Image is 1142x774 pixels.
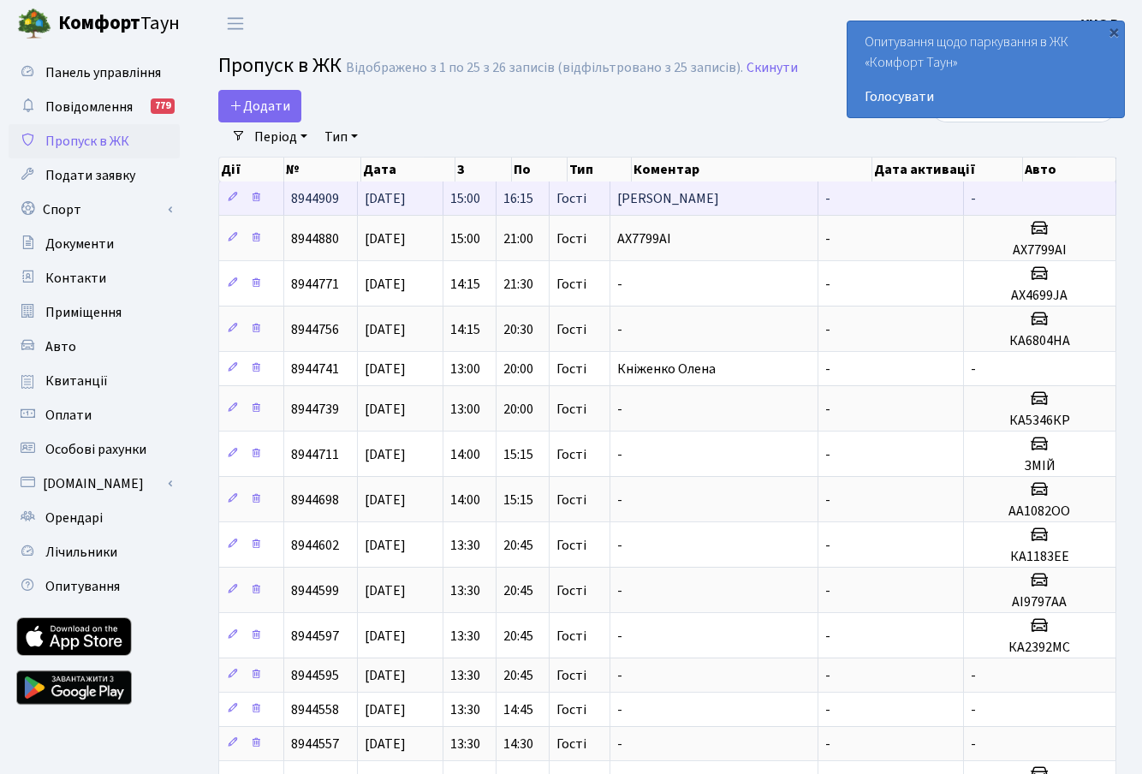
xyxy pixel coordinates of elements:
[365,536,406,555] span: [DATE]
[291,581,339,600] span: 8944599
[318,122,365,152] a: Тип
[825,536,830,555] span: -
[291,491,339,509] span: 8944698
[503,189,533,208] span: 16:15
[825,445,830,464] span: -
[825,581,830,600] span: -
[45,132,129,151] span: Пропуск в ЖК
[450,700,480,719] span: 13:30
[503,581,533,600] span: 20:45
[971,360,976,378] span: -
[9,398,180,432] a: Оплати
[365,360,406,378] span: [DATE]
[503,229,533,248] span: 21:00
[291,666,339,685] span: 8944595
[503,627,533,646] span: 20:45
[632,158,872,182] th: Коментар
[45,509,103,527] span: Орендарі
[865,86,1107,107] a: Голосувати
[151,98,175,114] div: 779
[9,261,180,295] a: Контакти
[450,536,480,555] span: 13:30
[17,7,51,41] img: logo.png
[503,360,533,378] span: 20:00
[617,400,622,419] span: -
[1023,158,1116,182] th: Авто
[9,158,180,193] a: Подати заявку
[365,491,406,509] span: [DATE]
[825,627,830,646] span: -
[291,275,339,294] span: 8944771
[971,333,1109,349] h5: КА6804НА
[365,320,406,339] span: [DATE]
[291,627,339,646] span: 8944597
[45,440,146,459] span: Особові рахунки
[971,700,976,719] span: -
[617,735,622,753] span: -
[45,543,117,562] span: Лічильники
[450,581,480,600] span: 13:30
[58,9,180,39] span: Таун
[825,735,830,753] span: -
[971,189,976,208] span: -
[291,735,339,753] span: 8944557
[9,124,180,158] a: Пропуск в ЖК
[361,158,455,182] th: Дата
[568,158,631,182] th: Тип
[291,700,339,719] span: 8944558
[617,360,716,378] span: Кніженко Олена
[556,703,586,717] span: Гості
[284,158,361,182] th: №
[512,158,568,182] th: По
[617,581,622,600] span: -
[503,275,533,294] span: 21:30
[617,320,622,339] span: -
[825,700,830,719] span: -
[450,189,480,208] span: 15:00
[1081,14,1121,34] a: УНО Р.
[556,669,586,682] span: Гості
[971,666,976,685] span: -
[971,413,1109,429] h5: КА5346КР
[825,400,830,419] span: -
[971,549,1109,565] h5: КА1183ЕЕ
[214,9,257,38] button: Переключити навігацію
[450,666,480,685] span: 13:30
[9,295,180,330] a: Приміщення
[825,320,830,339] span: -
[825,491,830,509] span: -
[291,189,339,208] span: 8944909
[971,640,1109,656] h5: КА2392МС
[971,594,1109,610] h5: АІ9797АА
[9,432,180,467] a: Особові рахунки
[872,158,1023,182] th: Дата активації
[219,158,284,182] th: Дії
[346,60,743,76] div: Відображено з 1 по 25 з 26 записів (відфільтровано з 25 записів).
[45,63,161,82] span: Панель управління
[291,445,339,464] span: 8944711
[556,737,586,751] span: Гості
[556,277,586,291] span: Гості
[450,491,480,509] span: 14:00
[247,122,314,152] a: Період
[45,303,122,322] span: Приміщення
[218,51,342,80] span: Пропуск в ЖК
[365,735,406,753] span: [DATE]
[365,445,406,464] span: [DATE]
[556,402,586,416] span: Гості
[503,666,533,685] span: 20:45
[971,503,1109,520] h5: АА1082ОО
[291,400,339,419] span: 8944739
[9,569,180,604] a: Опитування
[556,192,586,205] span: Гості
[617,275,622,294] span: -
[825,360,830,378] span: -
[556,448,586,461] span: Гості
[9,467,180,501] a: [DOMAIN_NAME]
[825,275,830,294] span: -
[503,445,533,464] span: 15:15
[556,323,586,336] span: Гості
[556,493,586,507] span: Гості
[45,98,133,116] span: Повідомлення
[365,700,406,719] span: [DATE]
